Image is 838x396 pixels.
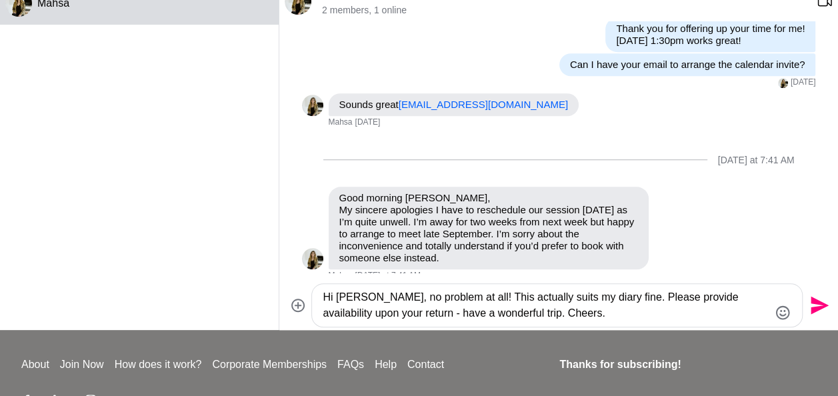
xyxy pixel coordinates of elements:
div: Mahsa [778,78,788,88]
span: Mahsa [329,117,353,128]
a: About [16,357,55,373]
p: Thank you for offering up your time for me! [DATE] 1:30pm works great! [616,23,805,47]
h4: Thanks for subscribing! [559,357,809,373]
a: [EMAIL_ADDRESS][DOMAIN_NAME] [399,99,568,110]
p: Sounds great [339,99,568,111]
img: M [778,78,788,88]
p: 2 members , 1 online [322,5,806,16]
div: [DATE] at 7:41 AM [718,155,795,166]
div: Mahsa [302,248,323,269]
a: FAQs [332,357,369,373]
p: Can I have your email to arrange the calendar invite? [570,59,805,71]
a: How does it work? [109,357,207,373]
a: Join Now [55,357,109,373]
div: Mahsa [302,95,323,116]
img: M [302,248,323,269]
img: M [302,95,323,116]
time: 2025-08-12T04:17:37.516Z [355,117,381,128]
a: Corporate Memberships [207,357,332,373]
button: Emoji picker [775,305,791,321]
time: 2025-09-01T21:41:39.266Z [355,271,421,281]
a: Contact [402,357,449,373]
span: Mahsa [329,271,353,281]
button: Send [803,291,833,321]
textarea: Type your message [323,289,769,321]
a: Help [369,357,402,373]
p: Good morning [PERSON_NAME], My sincere apologies I have to reschedule our session [DATE] as I’m q... [339,192,638,264]
time: 2025-08-12T04:08:17.426Z [791,77,816,88]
